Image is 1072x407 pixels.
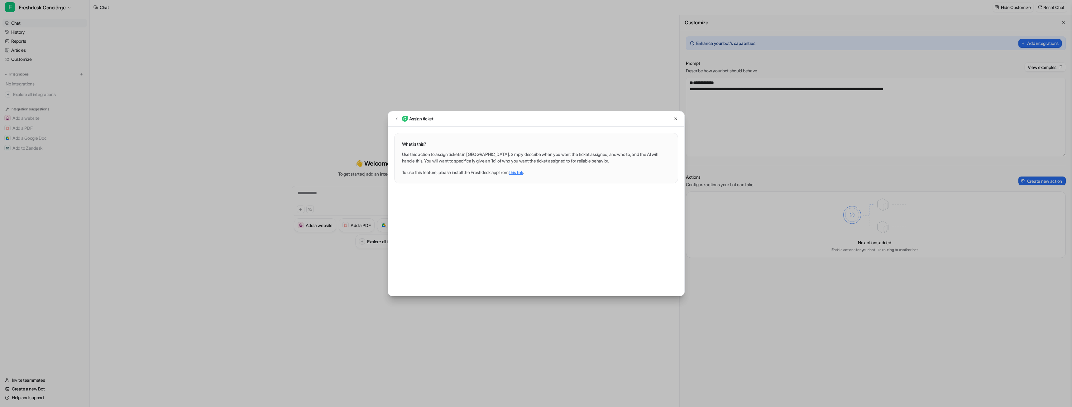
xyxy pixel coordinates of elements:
[402,151,670,164] p: Use this action to assign tickets in [GEOGRAPHIC_DATA]. Simply describe when you want the ticket ...
[409,115,433,122] h2: Assign ticket
[509,170,523,175] a: this link
[402,169,670,176] p: To use this feature, please install the Freshdesk app from .
[402,141,670,147] h3: What is this?
[402,116,408,122] img: chat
